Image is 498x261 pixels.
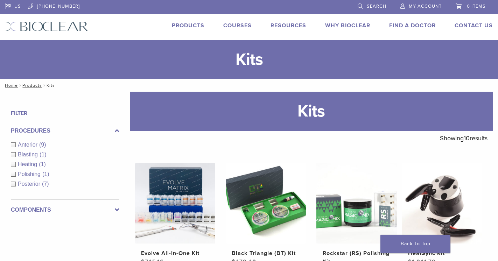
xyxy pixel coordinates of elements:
[367,3,386,9] span: Search
[455,22,493,29] a: Contact Us
[141,249,209,258] h2: Evolve All-in-One Kit
[409,3,442,9] span: My Account
[18,84,22,87] span: /
[172,22,204,29] a: Products
[130,92,493,131] h1: Kits
[39,161,46,167] span: (1)
[408,249,476,258] h2: HeatSync Kit
[380,235,450,253] a: Back To Top
[226,163,306,243] img: Black Triangle (BT) Kit
[464,134,470,142] span: 10
[11,127,119,135] label: Procedures
[18,181,42,187] span: Posterior
[232,249,300,258] h2: Black Triangle (BT) Kit
[402,163,482,243] img: HeatSync Kit
[271,22,306,29] a: Resources
[18,161,39,167] span: Heating
[135,163,215,243] img: Evolve All-in-One Kit
[11,109,119,118] h4: Filter
[40,151,47,157] span: (1)
[11,206,119,214] label: Components
[5,21,88,31] img: Bioclear
[18,171,42,177] span: Polishing
[18,151,40,157] span: Blasting
[42,84,47,87] span: /
[18,142,39,148] span: Anterior
[223,22,252,29] a: Courses
[389,22,436,29] a: Find A Doctor
[325,22,370,29] a: Why Bioclear
[39,142,46,148] span: (9)
[42,171,49,177] span: (1)
[440,131,488,146] p: Showing results
[22,83,42,88] a: Products
[3,83,18,88] a: Home
[467,3,486,9] span: 0 items
[42,181,49,187] span: (7)
[316,163,397,243] img: Rockstar (RS) Polishing Kit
